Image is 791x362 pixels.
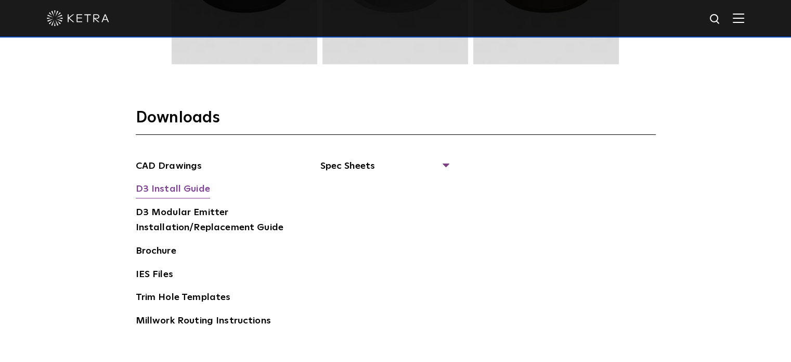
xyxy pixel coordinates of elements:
img: Hamburger%20Nav.svg [733,13,744,23]
a: IES Files [136,267,173,284]
a: CAD Drawings [136,159,202,176]
a: Millwork Routing Instructions [136,314,271,330]
a: Brochure [136,244,176,260]
a: D3 Install Guide [136,182,210,198]
img: search icon [709,13,722,26]
span: Spec Sheets [320,159,448,182]
a: D3 Modular Emitter Installation/Replacement Guide [136,205,292,237]
a: Trim Hole Templates [136,290,231,307]
h3: Downloads [136,108,656,135]
img: ketra-logo-2019-white [47,10,109,26]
